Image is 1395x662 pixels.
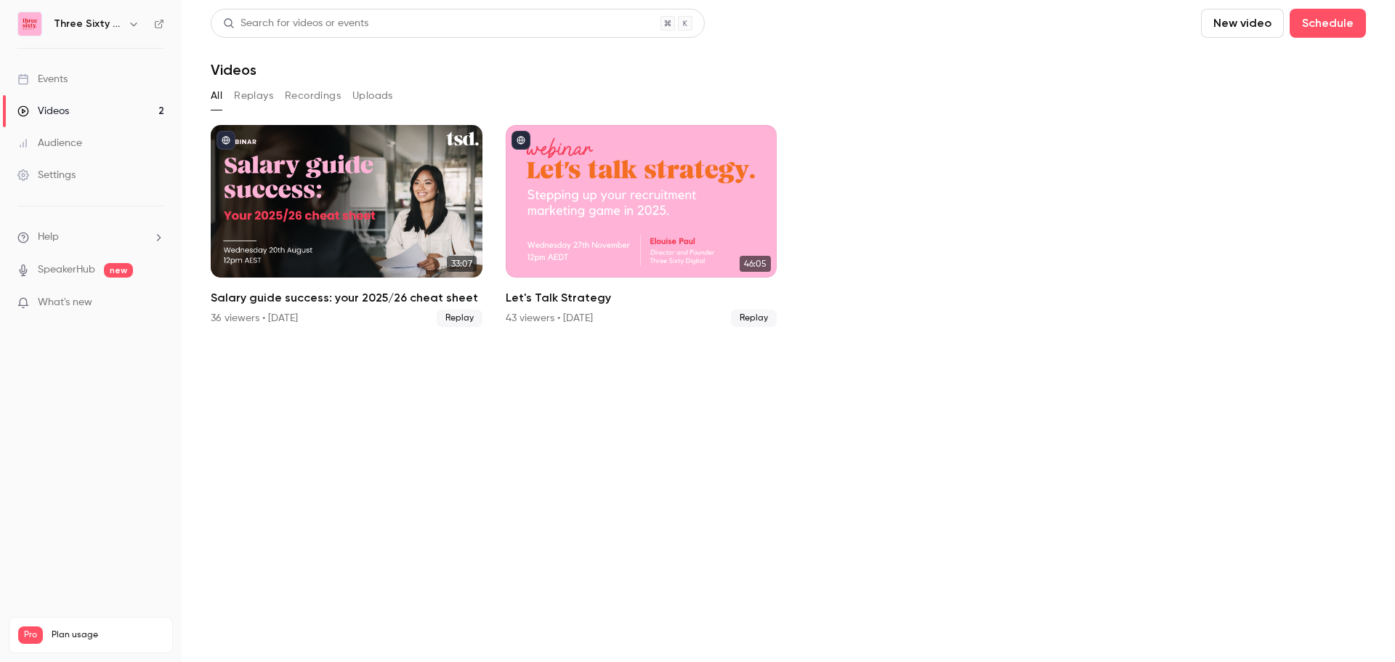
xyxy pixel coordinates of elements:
[437,310,482,327] span: Replay
[52,629,163,641] span: Plan usage
[38,262,95,278] a: SpeakerHub
[147,296,164,310] iframe: Noticeable Trigger
[211,61,256,78] h1: Videos
[18,12,41,36] img: Three Sixty Digital
[17,136,82,150] div: Audience
[104,263,133,278] span: new
[352,84,393,108] button: Uploads
[234,84,273,108] button: Replays
[38,295,92,310] span: What's new
[511,131,530,150] button: published
[38,230,59,245] span: Help
[17,72,68,86] div: Events
[1201,9,1284,38] button: New video
[18,626,43,644] span: Pro
[506,125,777,327] a: 46:05Let's Talk Strategy43 viewers • [DATE]Replay
[211,311,298,326] div: 36 viewers • [DATE]
[217,131,235,150] button: published
[506,311,593,326] div: 43 viewers • [DATE]
[54,17,122,31] h6: Three Sixty Digital
[211,125,1366,327] ul: Videos
[211,125,482,327] li: Salary guide success: your 2025/26 cheat sheet
[731,310,777,327] span: Replay
[17,168,76,182] div: Settings
[223,16,368,31] div: Search for videos or events
[211,84,222,108] button: All
[506,125,777,327] li: Let's Talk Strategy
[211,9,1366,653] section: Videos
[211,125,482,327] a: 33:07Salary guide success: your 2025/26 cheat sheet36 viewers • [DATE]Replay
[211,289,482,307] h2: Salary guide success: your 2025/26 cheat sheet
[285,84,341,108] button: Recordings
[740,256,771,272] span: 46:05
[447,256,477,272] span: 33:07
[17,104,69,118] div: Videos
[1290,9,1366,38] button: Schedule
[506,289,777,307] h2: Let's Talk Strategy
[17,230,164,245] li: help-dropdown-opener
